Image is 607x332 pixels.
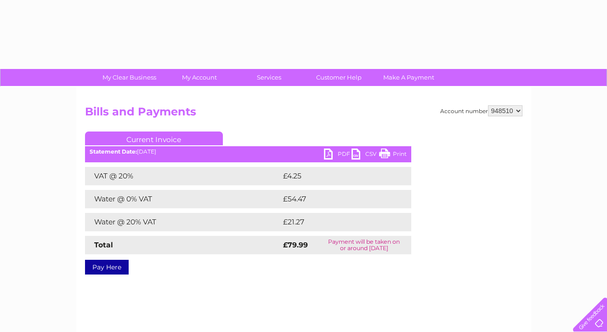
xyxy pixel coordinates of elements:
a: Pay Here [85,260,129,275]
td: Water @ 20% VAT [85,213,281,231]
td: Water @ 0% VAT [85,190,281,208]
td: £21.27 [281,213,391,231]
div: Account number [440,105,522,116]
a: Services [231,69,307,86]
td: Payment will be taken on or around [DATE] [317,236,411,254]
a: Print [379,149,407,162]
td: £4.25 [281,167,390,185]
h2: Bills and Payments [85,105,522,123]
strong: £79.99 [283,240,308,249]
a: Make A Payment [371,69,447,86]
b: Statement Date: [90,148,137,155]
strong: Total [94,240,113,249]
div: [DATE] [85,149,411,155]
a: My Account [161,69,237,86]
a: Customer Help [301,69,377,86]
td: £54.47 [281,190,392,208]
a: CSV [352,149,379,162]
a: Current Invoice [85,132,223,145]
a: My Clear Business [91,69,167,86]
a: PDF [324,149,352,162]
td: VAT @ 20% [85,167,281,185]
